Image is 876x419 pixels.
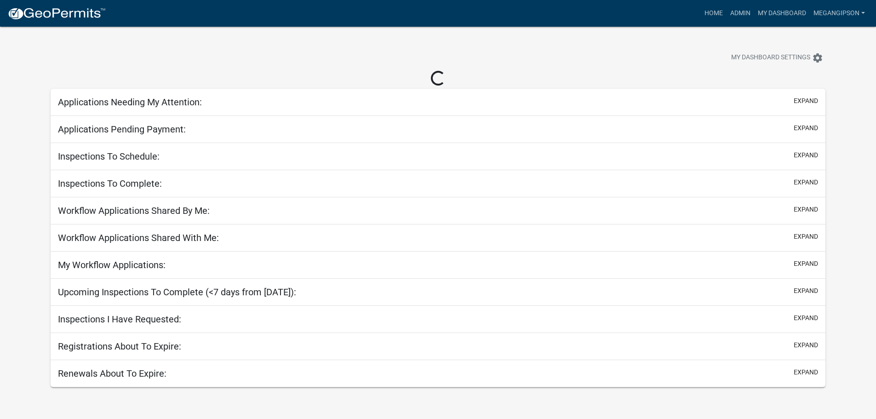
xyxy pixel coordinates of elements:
[58,124,186,135] h5: Applications Pending Payment:
[58,205,210,216] h5: Workflow Applications Shared By Me:
[727,5,754,22] a: Admin
[58,341,181,352] h5: Registrations About To Expire:
[754,5,810,22] a: My Dashboard
[794,286,818,296] button: expand
[58,259,166,270] h5: My Workflow Applications:
[724,49,830,67] button: My Dashboard Settingssettings
[794,150,818,160] button: expand
[794,178,818,187] button: expand
[794,259,818,269] button: expand
[731,52,810,63] span: My Dashboard Settings
[794,313,818,323] button: expand
[810,5,869,22] a: megangipson
[58,368,166,379] h5: Renewals About To Expire:
[794,340,818,350] button: expand
[58,151,160,162] h5: Inspections To Schedule:
[794,232,818,241] button: expand
[58,97,202,108] h5: Applications Needing My Attention:
[794,96,818,106] button: expand
[812,52,823,63] i: settings
[794,123,818,133] button: expand
[58,232,219,243] h5: Workflow Applications Shared With Me:
[58,178,162,189] h5: Inspections To Complete:
[58,314,181,325] h5: Inspections I Have Requested:
[701,5,727,22] a: Home
[58,287,296,298] h5: Upcoming Inspections To Complete (<7 days from [DATE]):
[794,367,818,377] button: expand
[794,205,818,214] button: expand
